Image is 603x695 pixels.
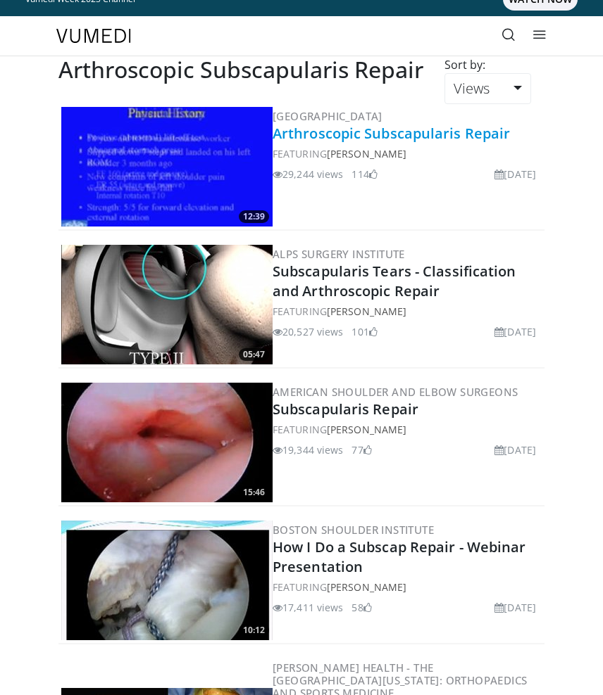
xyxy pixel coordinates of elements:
[61,107,273,227] img: 38496_0000_3.png.300x170_q85_crop-smart_upscale.jpg
[61,245,273,364] img: 545555_3.png.300x170_q85_crop-smart_upscale.jpg
[273,523,434,537] a: Boston Shoulder Institute
[61,107,273,227] a: 12:39
[56,29,131,43] img: VuMedi Logo
[327,305,406,318] a: [PERSON_NAME]
[273,324,343,339] li: 20,527 views
[495,167,536,181] li: [DATE]
[239,486,269,499] span: 15:46
[239,624,269,637] span: 10:12
[273,304,542,319] div: FEATURING
[273,167,343,181] li: 29,244 views
[352,442,371,457] li: 77
[273,537,526,576] a: How I Do a Subscap Repair - Webinar Presentation
[434,56,496,73] div: Sort by:
[495,600,536,615] li: [DATE]
[273,600,343,615] li: 17,411 views
[61,383,273,502] a: 15:46
[495,324,536,339] li: [DATE]
[239,348,269,361] span: 05:47
[273,422,542,437] div: FEATURING
[273,146,542,161] div: FEATURING
[273,385,518,399] a: American Shoulder and Elbow Surgeons
[495,442,536,457] li: [DATE]
[239,210,269,223] span: 12:39
[58,56,423,83] h2: Arthroscopic Subscapularis Repair
[273,580,542,594] div: FEATURING
[61,521,273,640] a: 10:12
[352,600,371,615] li: 58
[61,245,273,364] a: 05:47
[273,442,343,457] li: 19,344 views
[327,147,406,160] a: [PERSON_NAME]
[61,521,273,640] img: Higgins_subscap_webinar_3.png.300x170_q85_crop-smart_upscale.jpg
[273,262,516,300] a: Subscapularis Tears - Classification and Arthroscopic Repair
[445,73,531,104] a: Views
[61,383,273,502] img: laf_3.png.300x170_q85_crop-smart_upscale.jpg
[273,247,405,261] a: Alps Surgery Institute
[273,109,383,123] a: [GEOGRAPHIC_DATA]
[327,580,406,594] a: [PERSON_NAME]
[273,400,418,419] a: Subscapularis Repair
[352,167,377,181] li: 114
[273,124,510,143] a: Arthroscopic Subscapularis Repair
[327,423,406,436] a: [PERSON_NAME]
[454,79,490,98] span: Views
[352,324,377,339] li: 101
